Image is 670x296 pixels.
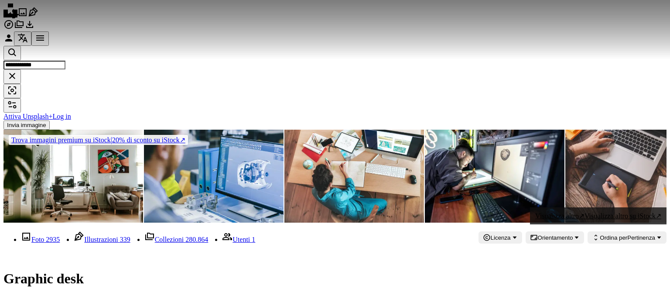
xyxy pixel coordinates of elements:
[222,236,255,243] a: Utenti 1
[3,130,143,223] img: Home studio
[3,37,14,45] a: Accedi / Registrati
[9,135,188,145] div: 20% di sconto su iStock ↗
[144,130,284,223] img: Vista ravvicinata di backup dell'ingegnere meccanico che progetta il modello di motore 3D sul per...
[3,130,193,150] a: Trova immagini premium su iStock|20% di sconto su iStock↗
[28,11,38,19] a: Illustrazioni
[284,130,424,223] img: vista dall'alto sulla giovane donna che fa ricerca alla scrivania
[46,236,60,243] span: 2935
[31,31,49,46] button: Menu
[21,236,60,243] a: Foto 2935
[3,24,14,31] a: Esplora
[185,236,208,243] span: 280.864
[535,212,585,220] span: Visualizza altro ↗
[3,69,21,84] button: Elimina
[3,120,50,130] button: Invia immagine
[538,234,573,241] span: Orientamento
[74,236,130,243] a: Illustrazioni 339
[3,98,21,113] button: Filtri
[144,236,209,243] a: Collezioni 280.864
[585,212,661,220] span: Visualizza altro su iStock ↗
[3,271,667,287] h1: Graphic desk
[17,11,28,19] a: Foto
[24,24,35,31] a: Cronologia download
[600,234,627,241] span: Ordina per
[479,231,522,244] button: Licenza
[425,130,564,223] img: Giovane che disegna su una carta in uno studio di tatuaggi
[14,31,31,46] button: Lingua
[600,234,655,241] span: Pertinenza
[530,207,667,224] a: Visualizza altro↗Visualizza altro su iStock↗
[3,84,21,98] button: Ricerca visiva
[491,234,511,241] span: Licenza
[526,231,585,244] button: Orientamento
[3,113,53,120] a: Attiva Unsplash+
[14,24,24,31] a: Collezioni
[120,236,130,243] span: 339
[11,136,112,144] span: Trova immagini premium su iStock |
[3,46,21,60] button: Cerca su Unsplash
[53,113,71,120] a: Log in
[3,46,667,98] form: Trova visual in tutto il sito
[588,231,667,244] button: Ordina perPertinenza
[3,11,17,19] a: Home — Unsplash
[252,236,255,243] span: 1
